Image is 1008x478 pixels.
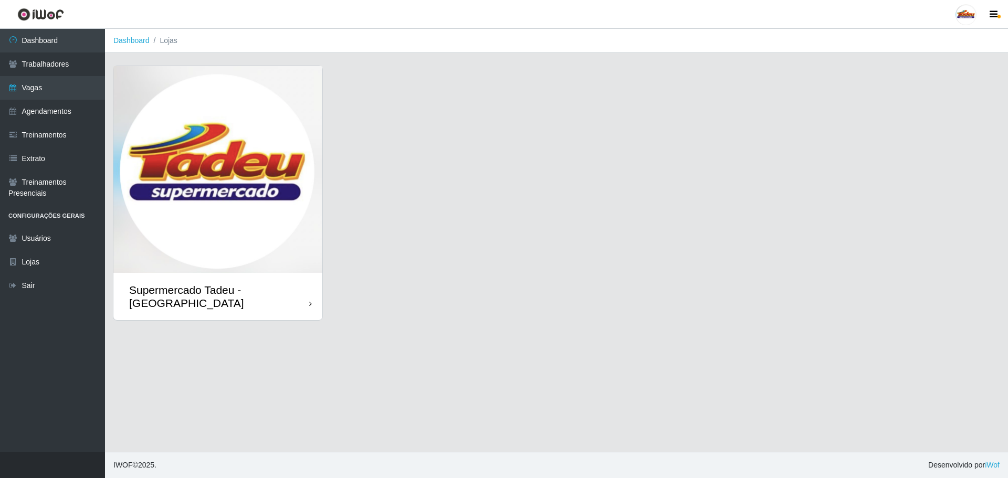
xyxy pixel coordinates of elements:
[113,461,133,469] span: IWOF
[113,36,150,45] a: Dashboard
[105,29,1008,53] nav: breadcrumb
[113,66,322,320] a: Supermercado Tadeu - [GEOGRAPHIC_DATA]
[985,461,1000,469] a: iWof
[17,8,64,21] img: CoreUI Logo
[928,460,1000,471] span: Desenvolvido por
[113,460,156,471] span: © 2025 .
[150,35,177,46] li: Lojas
[129,283,309,310] div: Supermercado Tadeu - [GEOGRAPHIC_DATA]
[113,66,322,273] img: cardImg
